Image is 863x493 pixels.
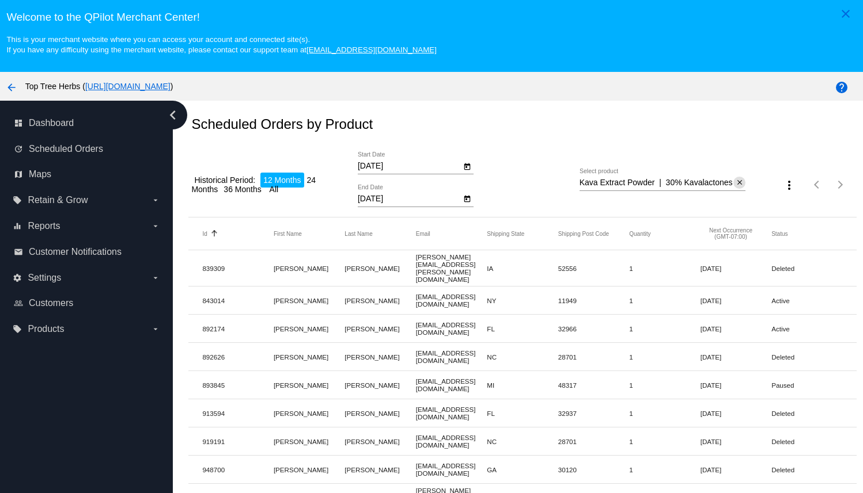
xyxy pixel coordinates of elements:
mat-cell: [PERSON_NAME] [345,350,415,364]
span: Customer Notifications [29,247,122,257]
span: Products [28,324,64,334]
mat-cell: 52556 [558,262,629,275]
mat-cell: [DATE] [701,463,771,476]
button: Change sorting for ShippingState [487,230,524,237]
i: local_offer [13,196,22,205]
mat-cell: 1 [629,435,700,448]
mat-cell: NC [487,435,558,448]
mat-cell: [EMAIL_ADDRESS][DOMAIN_NAME] [416,374,487,395]
button: Previous page [806,173,829,196]
input: End Date [358,194,461,204]
mat-cell: 919191 [202,435,273,448]
button: Change sorting for Quantity [629,230,650,237]
mat-cell: 32937 [558,407,629,420]
i: arrow_drop_down [151,324,160,334]
mat-icon: more_vert [782,178,796,192]
button: Change sorting for ShippingPostcode [558,230,609,237]
span: Retain & Grow [28,195,88,205]
span: Top Tree Herbs ( ) [25,82,173,91]
mat-cell: Deleted [771,435,842,448]
mat-cell: Active [771,322,842,335]
mat-cell: [PERSON_NAME] [274,435,345,448]
mat-cell: MI [487,379,558,392]
mat-cell: [DATE] [701,379,771,392]
li: 24 Months [191,173,316,197]
mat-icon: help [835,81,849,94]
button: Open calendar [461,192,474,204]
i: update [14,144,23,154]
mat-cell: [PERSON_NAME] [345,294,415,307]
i: equalizer [13,221,22,231]
mat-cell: [DATE] [701,294,771,307]
mat-cell: [PERSON_NAME] [274,463,345,476]
mat-cell: [EMAIL_ADDRESS][DOMAIN_NAME] [416,459,487,480]
mat-cell: 1 [629,294,700,307]
mat-cell: [PERSON_NAME] [345,379,415,392]
mat-cell: 1 [629,463,700,476]
mat-cell: 892626 [202,350,273,364]
mat-cell: NY [487,294,558,307]
i: local_offer [13,324,22,334]
mat-cell: [DATE] [701,322,771,335]
mat-cell: [PERSON_NAME] [274,407,345,420]
span: Customers [29,298,73,308]
mat-cell: FL [487,407,558,420]
a: dashboard Dashboard [14,114,160,132]
mat-cell: [EMAIL_ADDRESS][DOMAIN_NAME] [416,403,487,423]
mat-cell: [DATE] [701,262,771,275]
i: arrow_drop_down [151,196,160,205]
a: people_outline Customers [14,294,160,312]
span: Scheduled Orders [29,144,103,154]
i: map [14,170,23,179]
span: Reports [28,221,60,231]
mat-cell: [EMAIL_ADDRESS][DOMAIN_NAME] [416,431,487,452]
a: update Scheduled Orders [14,140,160,158]
mat-cell: [PERSON_NAME] [274,379,345,392]
mat-cell: [PERSON_NAME] [274,350,345,364]
h3: Welcome to the QPilot Merchant Center! [6,11,856,24]
mat-cell: Deleted [771,262,842,275]
mat-cell: Active [771,294,842,307]
mat-cell: 948700 [202,463,273,476]
mat-cell: FL [487,322,558,335]
button: Change sorting for Customer.FirstName [274,230,302,237]
button: Change sorting for Id [202,230,207,237]
li: 36 Months [221,182,264,197]
a: [URL][DOMAIN_NAME] [85,82,171,91]
mat-cell: [PERSON_NAME] [345,463,415,476]
li: Historical Period: [191,173,258,188]
mat-cell: Deleted [771,350,842,364]
input: Start Date [358,162,461,171]
mat-cell: 48317 [558,379,629,392]
mat-cell: [PERSON_NAME][EMAIL_ADDRESS][PERSON_NAME][DOMAIN_NAME] [416,250,487,286]
mat-cell: 30120 [558,463,629,476]
mat-cell: [EMAIL_ADDRESS][DOMAIN_NAME] [416,318,487,339]
mat-cell: [DATE] [701,350,771,364]
button: Change sorting for Customer.Email [416,230,430,237]
small: This is your merchant website where you can access your account and connected site(s). If you hav... [6,35,436,54]
i: people_outline [14,299,23,308]
mat-cell: Deleted [771,407,842,420]
i: chevron_left [164,106,182,124]
button: Change sorting for NextOccurrenceUtc [701,227,761,240]
mat-cell: Deleted [771,463,842,476]
mat-icon: arrow_back [5,81,18,94]
button: Open calendar [461,160,474,172]
mat-cell: 28701 [558,435,629,448]
i: dashboard [14,119,23,128]
button: Clear [733,177,745,189]
li: 12 Months [260,173,304,188]
mat-cell: 32966 [558,322,629,335]
span: Dashboard [29,118,74,128]
mat-cell: IA [487,262,558,275]
button: Change sorting for Customer.LastName [345,230,372,237]
mat-icon: close [736,178,744,188]
mat-cell: 1 [629,407,700,420]
mat-cell: [EMAIL_ADDRESS][DOMAIN_NAME] [416,346,487,367]
mat-cell: 1 [629,322,700,335]
i: arrow_drop_down [151,273,160,282]
li: All [267,182,282,197]
mat-cell: 1 [629,379,700,392]
i: settings [13,273,22,282]
mat-cell: [PERSON_NAME] [345,262,415,275]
